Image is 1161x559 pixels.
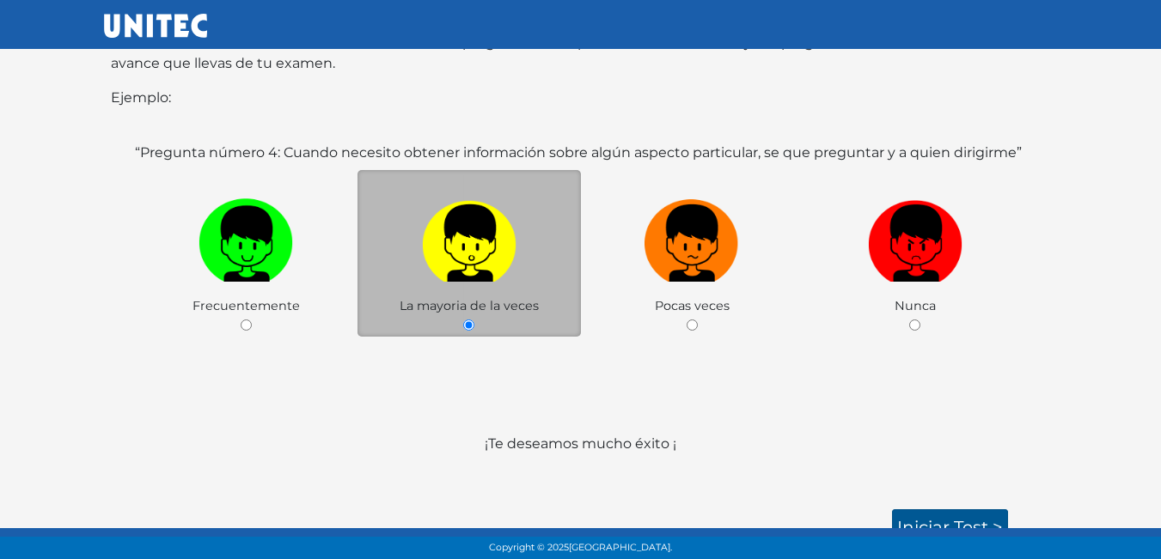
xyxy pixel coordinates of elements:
[892,509,1008,545] a: Iniciar test >
[111,434,1051,495] p: ¡Te deseamos mucho éxito ¡
[655,298,730,313] span: Pocas veces
[422,192,516,283] img: a1.png
[569,542,672,553] span: [GEOGRAPHIC_DATA].
[104,14,207,38] img: UNITEC
[192,298,300,313] span: Frecuentemente
[645,192,739,283] img: n1.png
[199,192,293,283] img: v1.png
[111,88,1051,108] p: Ejemplo:
[895,298,936,313] span: Nunca
[400,298,539,313] span: La mayoria de la veces
[135,143,1022,163] label: “Pregunta número 4: Cuando necesito obtener información sobre algún aspecto particular, se que pr...
[111,33,1051,74] p: Para terminar el examen debes contestar todas las preguntas. En la parte inferior de cada hoja de...
[868,192,962,283] img: r1.png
